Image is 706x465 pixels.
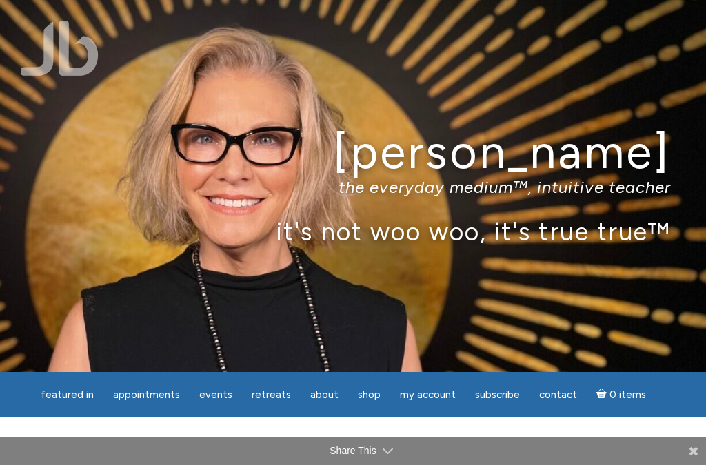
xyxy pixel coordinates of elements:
a: Shop [350,382,389,409]
a: Contact [531,382,585,409]
p: the everyday medium™, intuitive teacher [35,177,671,197]
a: My Account [392,382,464,409]
span: Retreats [252,389,291,401]
span: Shop [358,389,381,401]
i: Cart [596,389,609,401]
a: Retreats [243,382,299,409]
span: About [310,389,339,401]
a: Appointments [105,382,188,409]
a: About [302,382,347,409]
span: 0 items [609,390,646,400]
a: Cart0 items [588,380,654,409]
h1: [PERSON_NAME] [35,126,671,178]
span: Contact [539,389,577,401]
a: Events [191,382,241,409]
span: My Account [400,389,456,401]
span: Events [199,389,232,401]
span: featured in [41,389,94,401]
p: it's not woo woo, it's true true™ [35,216,671,246]
a: Subscribe [467,382,528,409]
span: Subscribe [475,389,520,401]
img: Jamie Butler. The Everyday Medium [21,21,99,76]
span: Appointments [113,389,180,401]
a: featured in [32,382,102,409]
